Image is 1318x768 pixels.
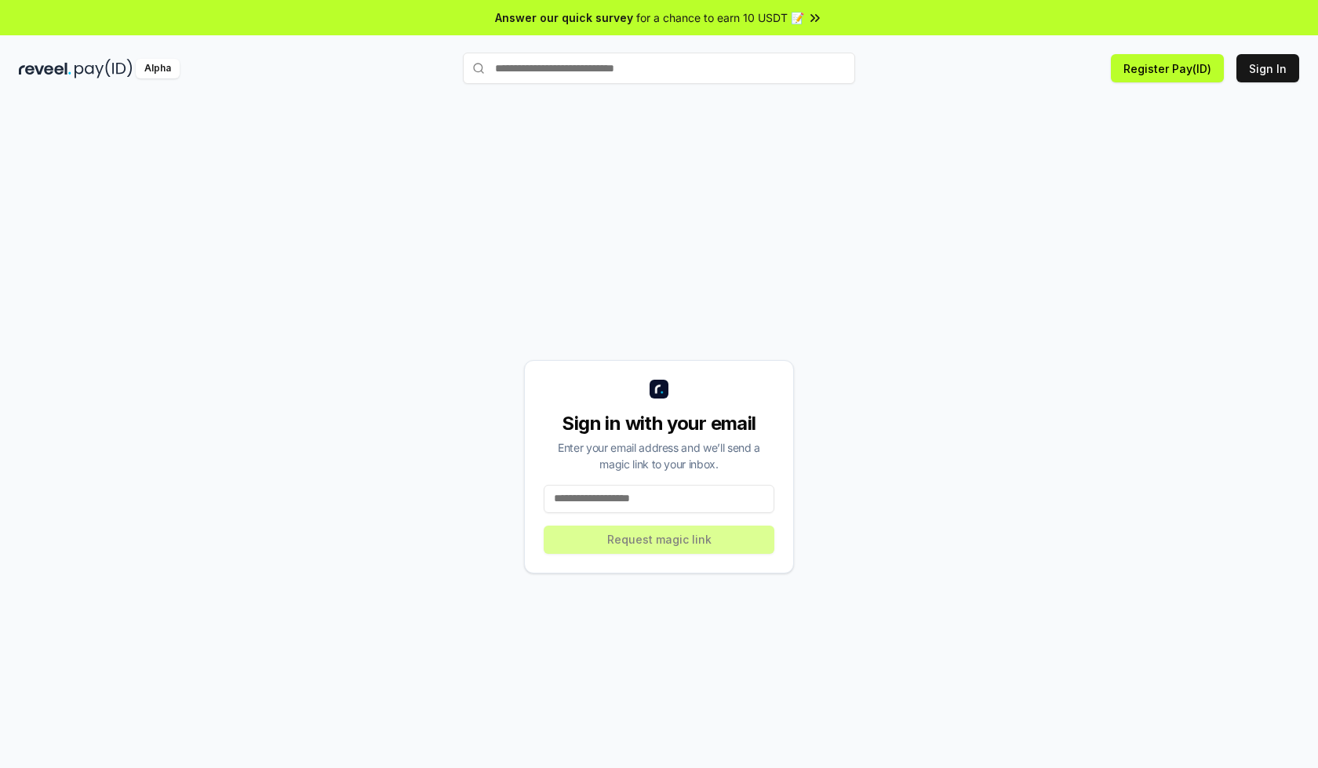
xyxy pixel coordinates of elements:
button: Register Pay(ID) [1111,54,1224,82]
span: for a chance to earn 10 USDT 📝 [636,9,804,26]
img: pay_id [75,59,133,78]
div: Sign in with your email [544,411,774,436]
div: Alpha [136,59,180,78]
button: Sign In [1236,54,1299,82]
div: Enter your email address and we’ll send a magic link to your inbox. [544,439,774,472]
img: reveel_dark [19,59,71,78]
span: Answer our quick survey [495,9,633,26]
img: logo_small [650,380,668,399]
